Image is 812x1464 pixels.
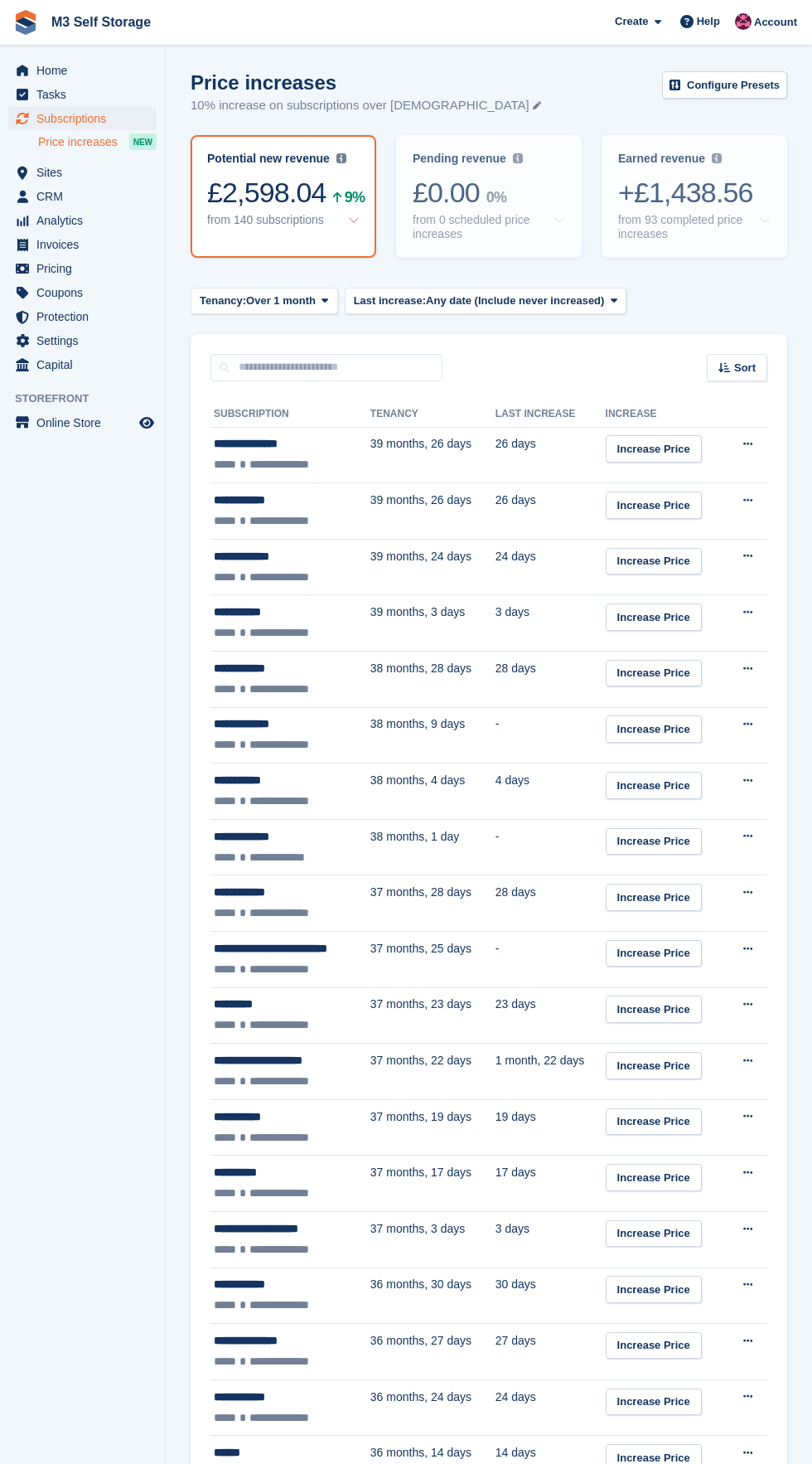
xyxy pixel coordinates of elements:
[606,401,725,428] th: Increase
[8,411,157,434] a: menu
[712,153,722,163] img: icon-info-grey-7440780725fd019a000dd9b08b2336e03edf1995a4989e88bcd33f0948082b44.svg
[370,1390,471,1403] span: 36 months, 24 days
[606,715,702,743] a: Increase Price
[370,493,471,507] span: 39 months, 26 days
[191,135,376,258] a: Potential new revenue £2,598.04 9% from 140 subscriptions
[606,1164,702,1191] a: Increase Price
[495,1099,606,1156] td: 19 days
[370,1166,471,1179] span: 37 months, 17 days
[697,13,720,30] span: Help
[486,191,506,203] div: 0%
[495,595,606,652] td: 3 days
[370,997,471,1011] span: 37 months, 23 days
[354,293,426,309] span: Last increase:
[606,1220,702,1248] a: Increase Price
[370,717,465,730] span: 38 months, 9 days
[36,185,136,208] span: CRM
[370,773,465,787] span: 38 months, 4 days
[13,10,38,35] img: stora-icon-8386f47178a22dfd0bd8f6a31ec36ba5ce8667c1dd55bd0f319d3a0aa187defe.svg
[495,1044,606,1100] td: 1 month, 22 days
[413,213,553,241] div: from 0 scheduled price increases
[495,987,606,1044] td: 23 days
[8,59,157,82] a: menu
[336,153,346,163] img: icon-info-grey-7440780725fd019a000dd9b08b2336e03edf1995a4989e88bcd33f0948082b44.svg
[38,133,157,151] a: Price increases NEW
[210,401,370,428] th: Subscription
[8,209,157,232] a: menu
[618,152,705,166] div: Earned revenue
[426,293,604,309] span: Any date (Include never increased)
[662,71,787,99] a: Configure Presets
[413,176,565,210] div: £0.00
[618,213,759,241] div: from 93 completed price increases
[734,360,756,376] span: Sort
[370,1110,471,1123] span: 37 months, 19 days
[606,884,702,911] a: Increase Price
[495,1268,606,1324] td: 30 days
[396,135,582,258] a: Pending revenue £0.00 0% from 0 scheduled price increases
[38,134,118,150] span: Price increases
[370,662,471,675] span: 38 months, 28 days
[345,288,626,315] button: Last increase: Any date (Include never increased)
[8,83,157,106] a: menu
[618,176,771,210] div: +£1,438.56
[207,213,324,227] div: from 140 subscriptions
[495,707,606,764] td: -
[36,281,136,304] span: Coupons
[606,492,702,519] a: Increase Price
[370,550,471,563] span: 39 months, 24 days
[36,107,136,130] span: Subscriptions
[754,14,797,31] span: Account
[370,830,459,843] span: 38 months, 1 day
[8,329,157,352] a: menu
[370,942,471,955] span: 37 months, 25 days
[370,885,471,899] span: 37 months, 28 days
[606,828,702,856] a: Increase Price
[8,107,157,130] a: menu
[36,233,136,256] span: Invoices
[606,1108,702,1136] a: Increase Price
[370,1054,471,1067] span: 37 months, 22 days
[36,353,136,376] span: Capital
[8,185,157,208] a: menu
[8,233,157,256] a: menu
[606,940,702,967] a: Increase Price
[602,135,787,258] a: Earned revenue +£1,438.56 from 93 completed price increases
[36,329,136,352] span: Settings
[8,281,157,304] a: menu
[370,1334,471,1347] span: 36 months, 27 days
[45,8,157,36] a: M3 Self Storage
[495,1212,606,1268] td: 3 days
[370,1277,471,1291] span: 36 months, 30 days
[606,660,702,687] a: Increase Price
[413,152,506,166] div: Pending revenue
[129,133,157,150] div: NEW
[36,411,136,434] span: Online Store
[370,437,471,450] span: 39 months, 26 days
[36,257,136,280] span: Pricing
[615,13,648,30] span: Create
[207,152,330,166] div: Potential new revenue
[200,293,246,309] span: Tenancy:
[495,401,606,428] th: Last increase
[606,1389,702,1416] a: Increase Price
[606,996,702,1023] a: Increase Price
[606,604,702,631] a: Increase Price
[370,401,495,428] th: Tenancy
[345,191,365,203] div: 9%
[36,83,136,106] span: Tasks
[191,288,338,315] button: Tenancy: Over 1 month
[207,176,360,210] div: £2,598.04
[606,1052,702,1079] a: Increase Price
[246,293,316,309] span: Over 1 month
[8,353,157,376] a: menu
[36,59,136,82] span: Home
[370,605,465,618] span: 39 months, 3 days
[606,772,702,799] a: Increase Price
[36,209,136,232] span: Analytics
[15,390,165,407] span: Storefront
[606,435,702,463] a: Increase Price
[495,539,606,595] td: 24 days
[370,1446,471,1459] span: 36 months, 14 days
[191,96,541,115] p: 10% increase on subscriptions over [DEMOGRAPHIC_DATA]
